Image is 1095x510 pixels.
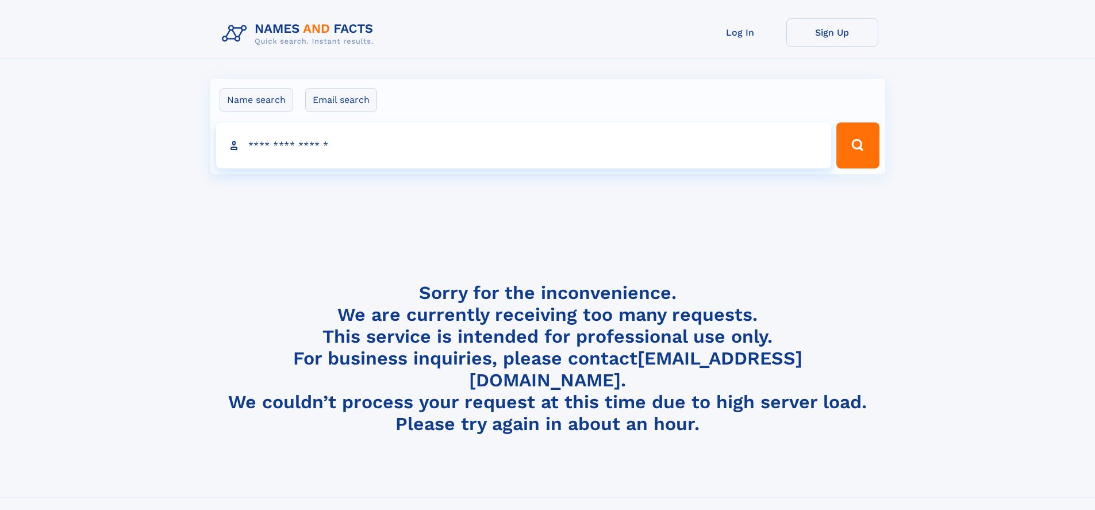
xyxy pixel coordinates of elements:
[786,18,878,47] a: Sign Up
[216,122,832,168] input: search input
[220,88,293,112] label: Name search
[469,347,802,391] a: [EMAIL_ADDRESS][DOMAIN_NAME]
[836,122,879,168] button: Search Button
[694,18,786,47] a: Log In
[305,88,377,112] label: Email search
[217,282,878,435] h4: Sorry for the inconvenience. We are currently receiving too many requests. This service is intend...
[217,18,383,49] img: Logo Names and Facts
